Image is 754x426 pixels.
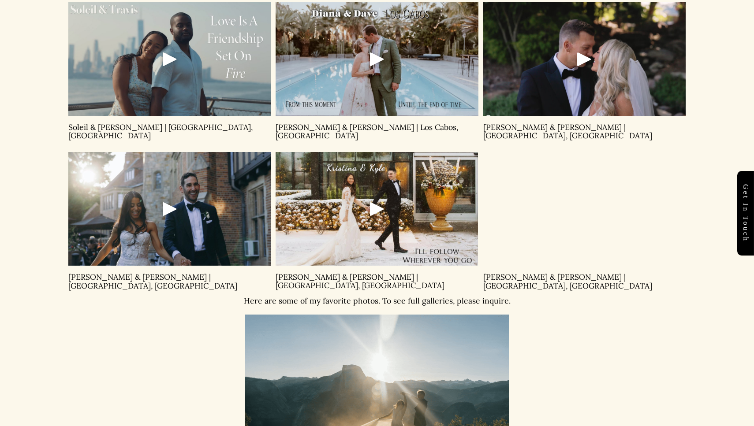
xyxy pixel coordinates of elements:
[276,273,478,290] p: [PERSON_NAME] & [PERSON_NAME] | [GEOGRAPHIC_DATA], [GEOGRAPHIC_DATA]
[574,48,595,70] div: Play
[159,198,180,219] div: Play
[483,123,686,140] p: [PERSON_NAME] & [PERSON_NAME] | [GEOGRAPHIC_DATA], [GEOGRAPHIC_DATA]
[483,273,686,290] p: [PERSON_NAME] & [PERSON_NAME] | [GEOGRAPHIC_DATA], [GEOGRAPHIC_DATA]
[366,198,388,219] div: Play
[159,48,180,70] div: Play
[366,48,388,70] div: Play
[68,123,271,140] p: Soleil & [PERSON_NAME] | [GEOGRAPHIC_DATA], [GEOGRAPHIC_DATA]
[276,123,478,140] p: [PERSON_NAME] & [PERSON_NAME] | Los Cabos, [GEOGRAPHIC_DATA]
[737,171,754,256] a: Get in touch
[483,152,686,266] iframe: Hannah & Scott
[68,273,271,290] p: [PERSON_NAME] & [PERSON_NAME] | [GEOGRAPHIC_DATA], [GEOGRAPHIC_DATA]
[198,296,556,305] p: Here are some of my favorite photos. To see full galleries, please inquire.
